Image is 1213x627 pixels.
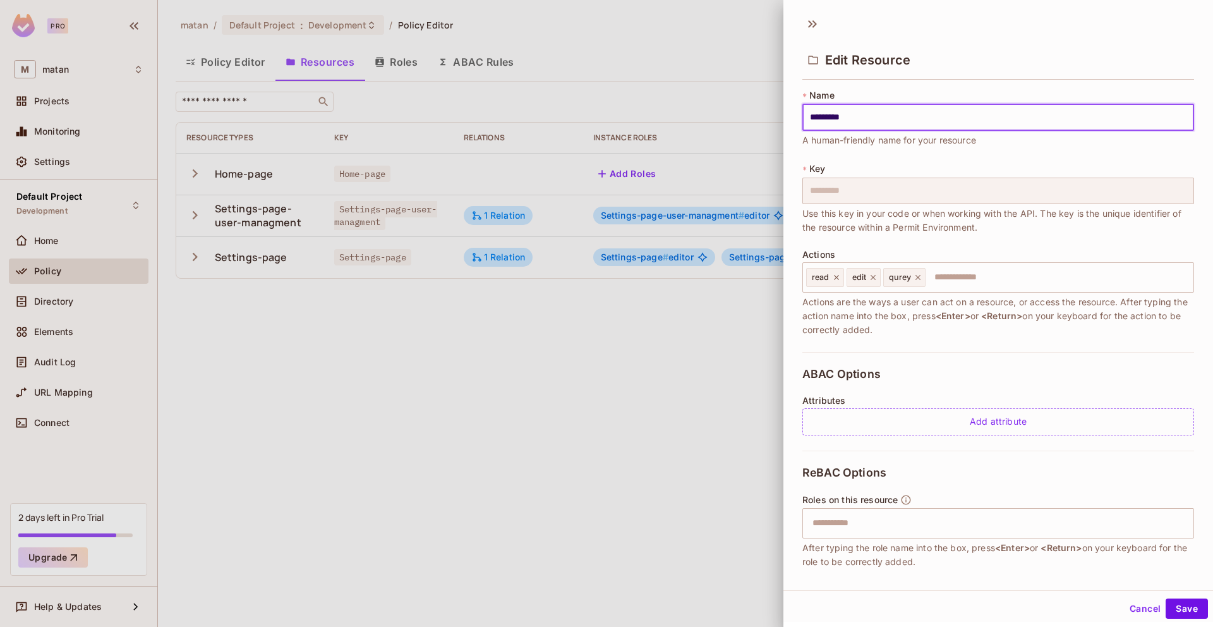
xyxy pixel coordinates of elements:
[889,272,911,283] span: qurey
[852,272,867,283] span: edit
[812,272,830,283] span: read
[802,295,1194,337] span: Actions are the ways a user can act on a resource, or access the resource. After typing the actio...
[847,268,881,287] div: edit
[806,268,844,287] div: read
[981,310,1022,321] span: <Return>
[809,90,835,100] span: Name
[883,268,926,287] div: qurey
[936,310,970,321] span: <Enter>
[802,368,881,380] span: ABAC Options
[1166,599,1208,619] button: Save
[802,408,1194,435] div: Add attribute
[802,207,1194,234] span: Use this key in your code or when working with the API. The key is the unique identifier of the r...
[1125,599,1166,619] button: Cancel
[802,495,898,505] span: Roles on this resource
[802,466,886,479] span: ReBAC Options
[802,396,846,406] span: Attributes
[825,52,910,68] span: Edit Resource
[802,250,835,260] span: Actions
[1041,542,1082,553] span: <Return>
[802,541,1194,569] span: After typing the role name into the box, press or on your keyboard for the role to be correctly a...
[809,164,825,174] span: Key
[802,133,976,147] span: A human-friendly name for your resource
[995,542,1030,553] span: <Enter>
